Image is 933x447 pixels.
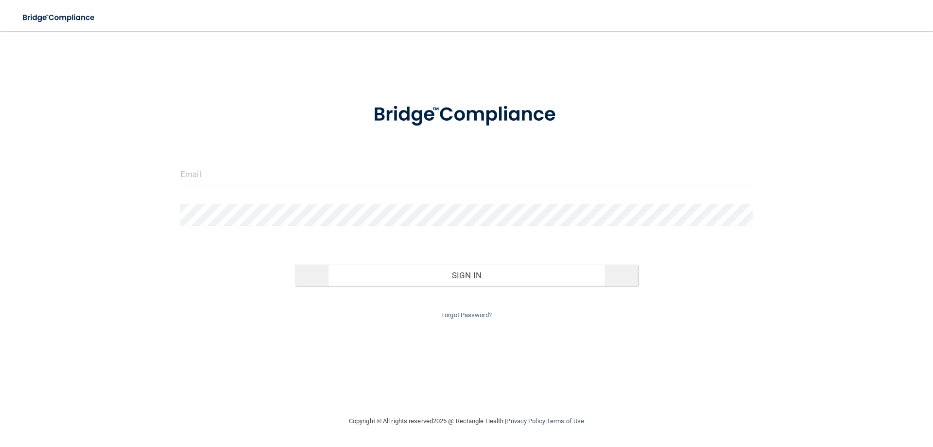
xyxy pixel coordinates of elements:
[547,417,584,425] a: Terms of Use
[441,311,492,319] a: Forgot Password?
[289,406,644,437] div: Copyright © All rights reserved 2025 @ Rectangle Health | |
[15,8,104,28] img: bridge_compliance_login_screen.278c3ca4.svg
[295,265,639,286] button: Sign In
[180,163,753,185] input: Email
[506,417,545,425] a: Privacy Policy
[353,89,580,140] img: bridge_compliance_login_screen.278c3ca4.svg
